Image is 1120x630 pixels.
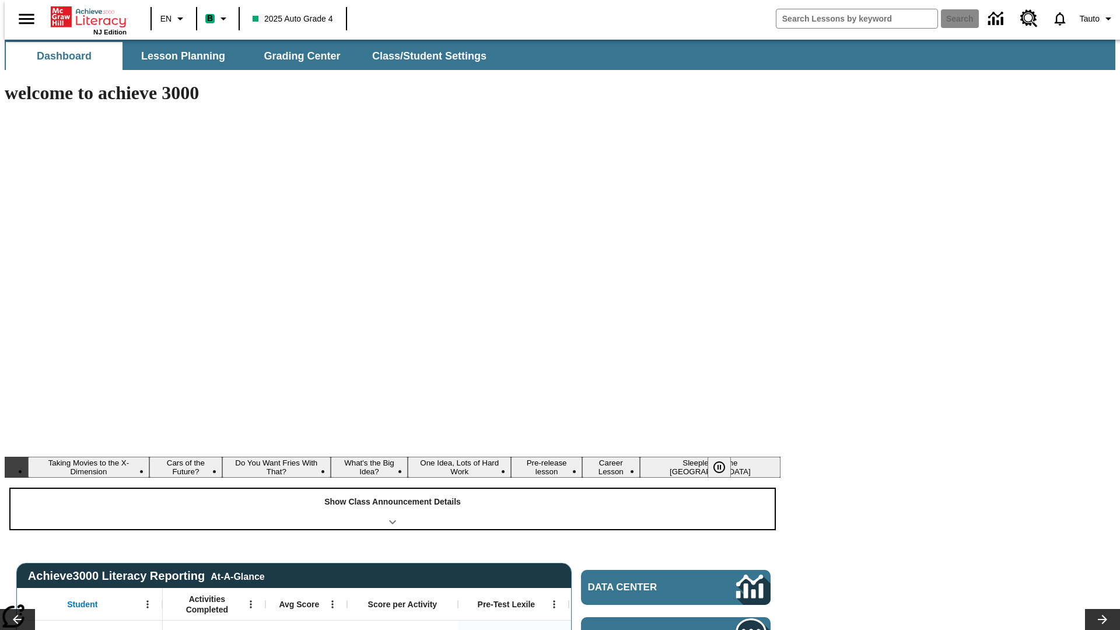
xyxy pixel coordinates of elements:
h1: welcome to achieve 3000 [5,82,780,104]
button: Lesson Planning [125,42,242,70]
div: Pause [708,457,743,478]
button: Slide 6 Pre-release lesson [511,457,582,478]
button: Slide 4 What's the Big Idea? [331,457,408,478]
a: Resource Center, Will open in new tab [1013,3,1045,34]
button: Class/Student Settings [363,42,496,70]
button: Open Menu [139,596,156,613]
span: EN [160,13,171,25]
a: Data Center [981,3,1013,35]
a: Home [51,5,127,29]
span: B [207,11,213,26]
div: At-A-Glance [211,569,264,582]
button: Slide 5 One Idea, Lots of Hard Work [408,457,511,478]
button: Pause [708,457,731,478]
span: Activities Completed [169,594,246,615]
button: Open Menu [545,596,563,613]
span: Score per Activity [368,599,437,610]
span: Avg Score [279,599,319,610]
button: Slide 2 Cars of the Future? [149,457,222,478]
input: search field [776,9,937,28]
div: SubNavbar [5,40,1115,70]
a: Notifications [1045,3,1075,34]
p: Show Class Announcement Details [324,496,461,508]
button: Open side menu [9,2,44,36]
div: Show Class Announcement Details [10,489,775,529]
button: Lesson carousel, Next [1085,609,1120,630]
button: Profile/Settings [1075,8,1120,29]
div: Home [51,4,127,36]
span: Pre-Test Lexile [478,599,535,610]
button: Language: EN, Select a language [155,8,192,29]
span: Data Center [588,582,697,593]
span: Achieve3000 Literacy Reporting [28,569,265,583]
button: Open Menu [242,596,260,613]
span: 2025 Auto Grade 4 [253,13,333,25]
button: Boost Class color is mint green. Change class color [201,8,235,29]
button: Grading Center [244,42,360,70]
span: Student [67,599,97,610]
button: Slide 7 Career Lesson [582,457,640,478]
button: Slide 8 Sleepless in the Animal Kingdom [640,457,780,478]
button: Slide 1 Taking Movies to the X-Dimension [28,457,149,478]
button: Slide 3 Do You Want Fries With That? [222,457,331,478]
button: Open Menu [324,596,341,613]
span: Tauto [1080,13,1100,25]
span: NJ Edition [93,29,127,36]
div: SubNavbar [5,42,497,70]
button: Dashboard [6,42,123,70]
a: Data Center [581,570,771,605]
